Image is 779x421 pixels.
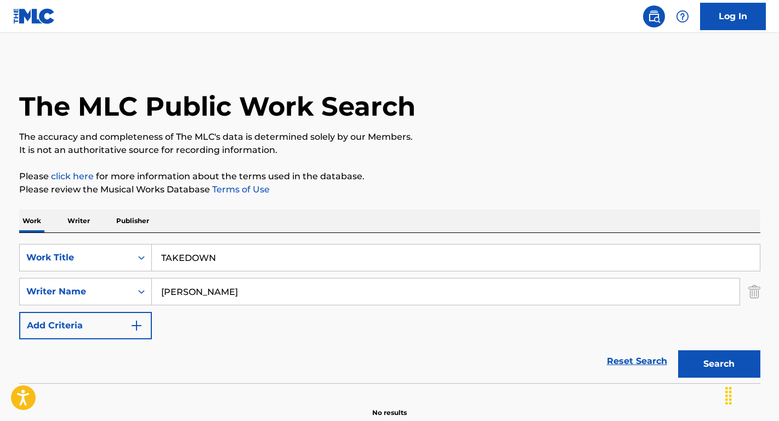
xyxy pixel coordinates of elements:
a: Public Search [643,5,665,27]
div: Help [672,5,693,27]
img: search [647,10,661,23]
p: Work [19,209,44,232]
img: help [676,10,689,23]
div: Widget de chat [724,368,779,421]
p: No results [372,395,407,418]
iframe: Chat Widget [724,368,779,421]
p: The accuracy and completeness of The MLC's data is determined solely by our Members. [19,130,760,144]
p: Writer [64,209,93,232]
a: click here [51,171,94,181]
div: Writer Name [26,285,125,298]
button: Search [678,350,760,378]
div: Work Title [26,251,125,264]
p: Publisher [113,209,152,232]
img: 9d2ae6d4665cec9f34b9.svg [130,319,143,332]
h1: The MLC Public Work Search [19,90,416,123]
p: It is not an authoritative source for recording information. [19,144,760,157]
form: Search Form [19,244,760,383]
a: Log In [700,3,766,30]
img: MLC Logo [13,8,55,24]
p: Please for more information about the terms used in the database. [19,170,760,183]
p: Please review the Musical Works Database [19,183,760,196]
img: Delete Criterion [748,278,760,305]
a: Reset Search [601,349,673,373]
button: Add Criteria [19,312,152,339]
div: Glisser [720,379,737,412]
a: Terms of Use [210,184,270,195]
